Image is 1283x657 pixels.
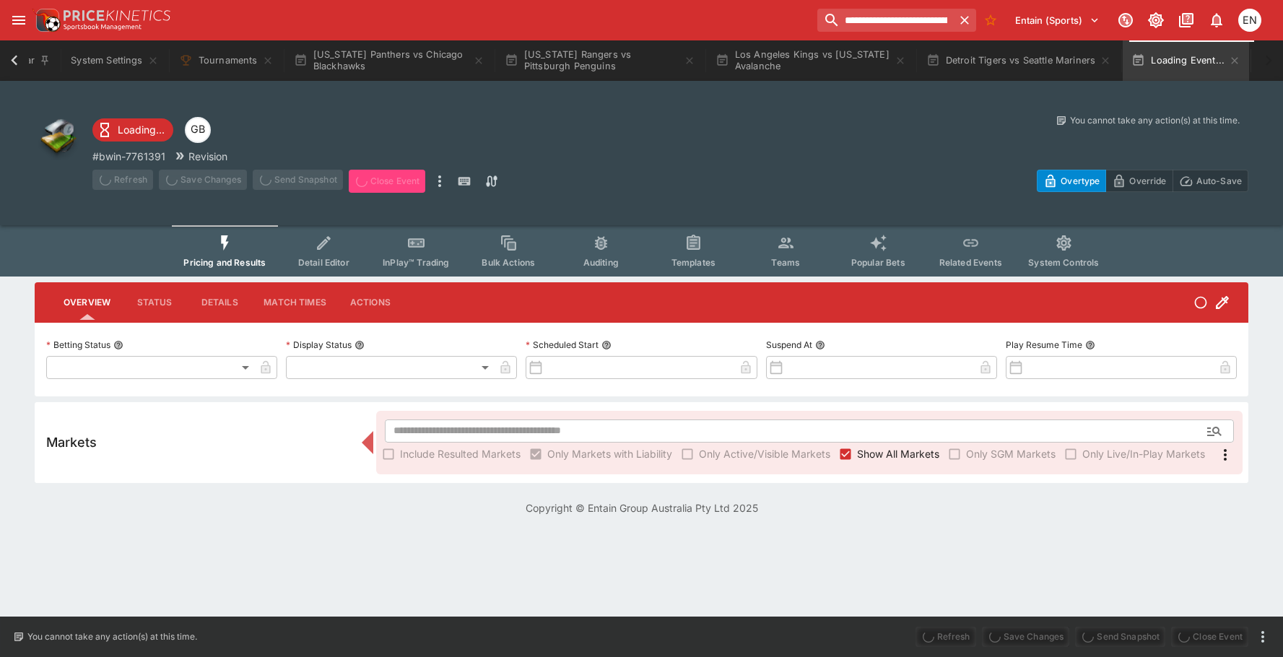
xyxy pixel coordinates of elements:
button: Betting Status [113,340,123,350]
span: InPlay™ Trading [383,257,449,268]
img: Sportsbook Management [64,24,142,30]
button: Override [1105,170,1173,192]
p: You cannot take any action(s) at this time. [1070,114,1240,127]
span: Templates [671,257,716,268]
button: Auto-Save [1173,170,1248,192]
svg: More [1217,446,1234,464]
div: Gareth Brown [185,117,211,143]
img: other.png [35,114,81,160]
img: PriceKinetics [64,10,170,21]
span: Include Resulted Markets [400,446,521,461]
div: Eamon Nunn [1238,9,1261,32]
button: Scheduled Start [601,340,612,350]
span: Detail Editor [298,257,349,268]
button: Details [187,285,252,320]
button: [US_STATE] Panthers vs Chicago Blackhawks [285,40,493,81]
button: Detroit Tigers vs Seattle Mariners [918,40,1121,81]
button: Los Angeles Kings vs [US_STATE] Avalanche [707,40,915,81]
button: Overview [52,285,122,320]
p: Revision [188,149,227,164]
img: PriceKinetics Logo [32,6,61,35]
button: Select Tenant [1006,9,1108,32]
button: Connected to PK [1113,7,1139,33]
button: Overtype [1037,170,1106,192]
button: Suspend At [815,340,825,350]
button: Eamon Nunn [1234,4,1266,36]
div: Event type filters [172,225,1110,277]
button: Loading Event... [1123,40,1249,81]
span: Auditing [583,257,619,268]
div: Start From [1037,170,1248,192]
input: search [817,9,952,32]
button: Tournaments [170,40,282,81]
button: Display Status [355,340,365,350]
span: Teams [771,257,800,268]
button: Toggle light/dark mode [1143,7,1169,33]
span: Only Live/In-Play Markets [1082,446,1205,461]
button: more [431,170,448,193]
button: System Settings [62,40,167,81]
button: No Bookmarks [979,9,1002,32]
p: Auto-Save [1196,173,1242,188]
button: Status [122,285,187,320]
span: Popular Bets [851,257,905,268]
button: Actions [338,285,403,320]
button: Match Times [252,285,338,320]
span: Bulk Actions [482,257,535,268]
span: Only SGM Markets [966,446,1056,461]
button: more [1254,628,1271,645]
p: Overtype [1061,173,1100,188]
span: Pricing and Results [183,257,266,268]
p: Scheduled Start [526,339,599,351]
h5: Markets [46,434,97,451]
span: Only Active/Visible Markets [699,446,830,461]
p: Override [1129,173,1166,188]
span: Related Events [939,257,1002,268]
p: Copy To Clipboard [92,149,165,164]
button: open drawer [6,7,32,33]
p: Display Status [286,339,352,351]
p: Loading... [118,122,165,137]
button: Documentation [1173,7,1199,33]
button: [US_STATE] Rangers vs Pittsburgh Penguins [496,40,704,81]
button: Open [1201,418,1227,444]
p: Suspend At [766,339,812,351]
span: Only Markets with Liability [547,446,672,461]
p: Betting Status [46,339,110,351]
p: Play Resume Time [1006,339,1082,351]
p: You cannot take any action(s) at this time. [27,630,197,643]
span: System Controls [1028,257,1099,268]
span: Show All Markets [857,446,939,461]
button: Notifications [1204,7,1230,33]
button: Play Resume Time [1085,340,1095,350]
